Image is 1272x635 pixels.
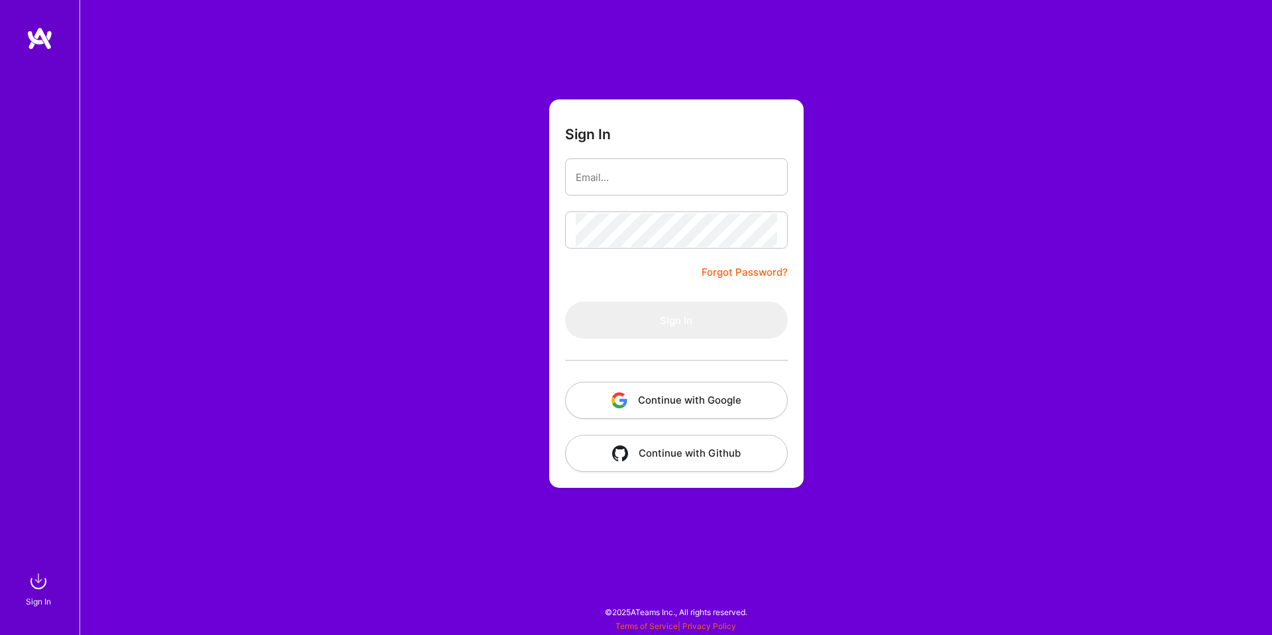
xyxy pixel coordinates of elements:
[26,27,53,50] img: logo
[612,445,628,461] img: icon
[26,595,51,608] div: Sign In
[565,302,788,339] button: Sign In
[611,392,627,408] img: icon
[565,382,788,419] button: Continue with Google
[682,621,736,631] a: Privacy Policy
[565,435,788,472] button: Continue with Github
[576,160,777,194] input: Email...
[25,568,52,595] img: sign in
[615,621,678,631] a: Terms of Service
[615,621,736,631] span: |
[28,568,52,608] a: sign inSign In
[565,126,611,143] h3: Sign In
[79,595,1272,628] div: © 2025 ATeams Inc., All rights reserved.
[702,264,788,280] a: Forgot Password?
